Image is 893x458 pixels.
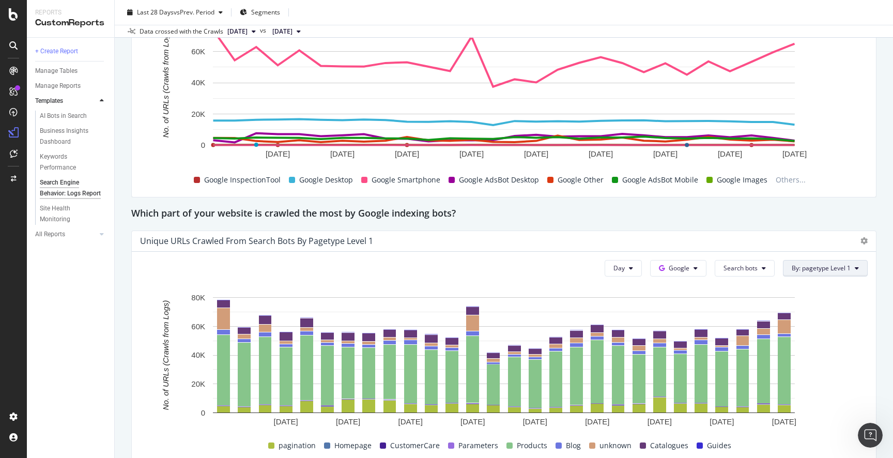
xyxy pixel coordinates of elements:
button: [DATE] [223,25,260,38]
span: Blog [566,439,581,452]
a: Manage Tables [35,66,107,77]
span: Google InspectionTool [204,174,281,186]
text: 0 [201,408,205,417]
div: + Create Report [35,46,78,57]
text: [DATE] [524,149,548,158]
div: Site Health Monitoring [40,203,98,225]
span: By: pagetype Level 1 [792,264,851,272]
text: 20K [191,109,205,118]
span: Catalogues [650,439,688,452]
text: 60K [191,47,205,56]
text: [DATE] [653,149,678,158]
div: Search Engine Behavior: Logs Report [40,177,101,199]
text: [DATE] [266,149,290,158]
span: Google Other [558,174,604,186]
a: All Reports [35,229,97,240]
div: Templates [35,96,63,106]
span: pagination [279,439,316,452]
a: Manage Reports [35,81,107,91]
button: Search bots [715,260,775,277]
button: Segments [236,4,284,21]
svg: A chart. [140,15,868,171]
div: Business Insights Dashboard [40,126,99,147]
button: Day [605,260,642,277]
text: 20K [191,379,205,388]
text: No. of URLs (Crawls from Logs) [161,300,170,410]
a: Search Engine Behavior: Logs Report [40,177,107,199]
text: [DATE] [336,417,360,425]
span: Google AdsBot Desktop [459,174,539,186]
h2: Which part of your website is crawled the most by Google indexing bots? [131,206,456,222]
span: Products [517,439,547,452]
span: Google AdsBot Mobile [622,174,698,186]
span: Search bots [723,264,758,272]
a: AI Bots in Search [40,111,107,121]
text: 0 [201,140,205,149]
text: [DATE] [772,417,796,425]
text: [DATE] [585,417,609,425]
span: Parameters [458,439,498,452]
text: [DATE] [589,149,613,158]
span: vs Prev. Period [174,8,214,17]
text: [DATE] [398,417,423,425]
button: Last 28 DaysvsPrev. Period [123,4,227,21]
span: Segments [251,8,280,17]
span: Google Images [717,174,767,186]
text: [DATE] [782,149,807,158]
span: Google Desktop [299,174,353,186]
span: Homepage [334,439,372,452]
button: By: pagetype Level 1 [783,260,868,277]
text: [DATE] [330,149,355,158]
text: 60K [191,322,205,330]
span: CustomerCare [390,439,440,452]
text: [DATE] [274,417,298,425]
div: All Reports [35,229,65,240]
text: 40K [191,350,205,359]
a: Keywords Performance [40,151,107,173]
text: [DATE] [718,149,742,158]
text: [DATE] [395,149,419,158]
span: Others... [772,174,810,186]
a: Business Insights Dashboard [40,126,107,147]
a: Templates [35,96,97,106]
span: Last 28 Days [137,8,174,17]
span: vs [260,26,268,35]
button: Google [650,260,706,277]
span: Google [669,264,689,272]
div: Manage Reports [35,81,81,91]
span: Day [613,264,625,272]
span: unknown [599,439,632,452]
span: 2025 Sep. 7th [272,27,292,36]
a: + Create Report [35,46,107,57]
div: Data crossed with the Crawls [140,27,223,36]
text: [DATE] [459,149,484,158]
span: 2025 Oct. 5th [227,27,248,36]
div: Which part of your website is crawled the most by Google indexing bots? [131,206,876,222]
text: [DATE] [710,417,734,425]
div: CustomReports [35,17,106,29]
text: [DATE] [523,417,547,425]
a: Site Health Monitoring [40,203,107,225]
button: [DATE] [268,25,305,38]
span: Guides [707,439,731,452]
text: No. of URLs (Crawls from Logs) [161,27,170,138]
iframe: Intercom live chat [858,423,883,448]
div: AI Bots in Search [40,111,87,121]
div: Keywords Performance [40,151,98,173]
text: [DATE] [648,417,672,425]
div: Reports [35,8,106,17]
span: Google Smartphone [372,174,440,186]
text: 80K [191,293,205,301]
div: Manage Tables [35,66,78,77]
text: 40K [191,78,205,87]
svg: A chart. [140,292,868,437]
text: [DATE] [460,417,485,425]
div: Unique URLs Crawled from Search bots by pagetype Level 1 [140,236,373,246]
